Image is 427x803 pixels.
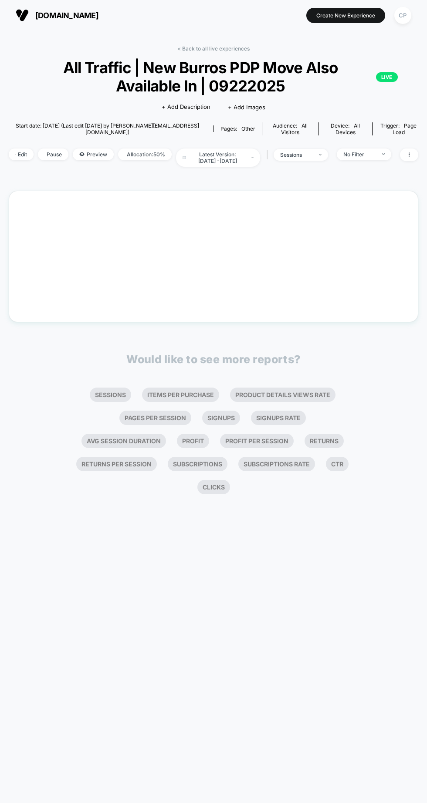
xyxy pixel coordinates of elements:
div: No Filter [343,151,376,158]
li: Returns [305,434,344,448]
div: Audience: [269,122,312,135]
li: Product Details Views Rate [230,388,335,402]
li: Subscriptions [168,457,227,471]
span: + Add Images [228,104,265,111]
img: edit [15,154,16,155]
span: Allocation: 50% [118,148,172,160]
button: Create New Experience [306,8,385,23]
li: Clicks [197,480,230,494]
p: LIVE [376,72,398,82]
span: other [241,125,255,132]
span: Start date: [DATE] (Last edit [DATE] by [PERSON_NAME][EMAIL_ADDRESS][DOMAIN_NAME]) [9,122,206,135]
span: + Add Description [162,103,210,111]
li: Avg Session Duration [81,434,166,448]
li: Ctr [326,457,349,471]
li: Profit [177,434,209,448]
span: Preview [73,148,114,160]
span: Latest Version: [DATE] - [DATE] [176,148,260,167]
div: sessions [280,152,312,158]
div: CP [394,7,411,24]
span: All Traffic | New Burros PDP Move Also Available In | 09222025 [29,58,398,95]
img: end [251,157,254,158]
li: Pages Per Session [119,411,191,425]
span: Page Load [393,122,417,135]
span: Device: [319,122,372,135]
li: Returns Per Session [76,457,157,471]
button: CP [392,7,414,24]
span: Pause [38,148,68,160]
span: All Visitors [281,122,308,135]
p: Would like to see more reports? [126,353,301,366]
span: all devices [335,122,360,135]
button: [DOMAIN_NAME] [13,8,101,22]
img: Visually logo [16,9,29,22]
span: [DOMAIN_NAME] [35,11,98,20]
li: Subscriptions Rate [238,457,315,471]
span: | [264,148,274,161]
img: end [382,153,385,155]
img: calendar [183,156,186,159]
li: Signups [202,411,240,425]
span: Edit [9,148,34,160]
li: Sessions [90,388,131,402]
li: Items Per Purchase [142,388,219,402]
div: Pages: [220,125,255,132]
li: Signups Rate [251,411,306,425]
div: Trigger: [379,122,418,135]
li: Profit Per Session [220,434,294,448]
img: end [319,154,322,155]
a: < Back to all live experiences [177,45,250,52]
